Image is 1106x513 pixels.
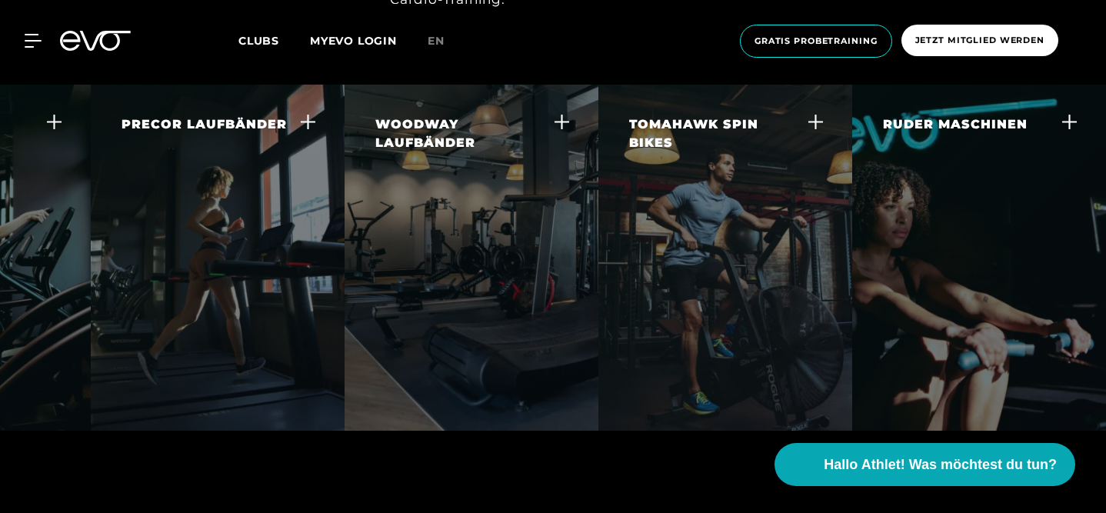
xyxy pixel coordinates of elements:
[238,33,310,48] a: Clubs
[375,115,548,152] div: WOODWAY LAUFBÄNDER
[428,32,463,50] a: en
[735,25,897,58] a: Gratis Probetraining
[629,115,802,152] div: TOMAHAWK SPIN BIKES
[824,455,1057,475] span: Hallo Athlet! Was möchtest du tun?
[755,35,878,48] span: Gratis Probetraining
[883,115,1028,134] div: RUDER MASCHINEN
[310,34,397,48] a: MYEVO LOGIN
[897,25,1063,58] a: Jetzt Mitglied werden
[915,34,1044,47] span: Jetzt Mitglied werden
[122,115,287,134] div: PRECOR LAUFBÄNDER
[775,443,1075,486] button: Hallo Athlet! Was möchtest du tun?
[428,34,445,48] span: en
[238,34,279,48] span: Clubs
